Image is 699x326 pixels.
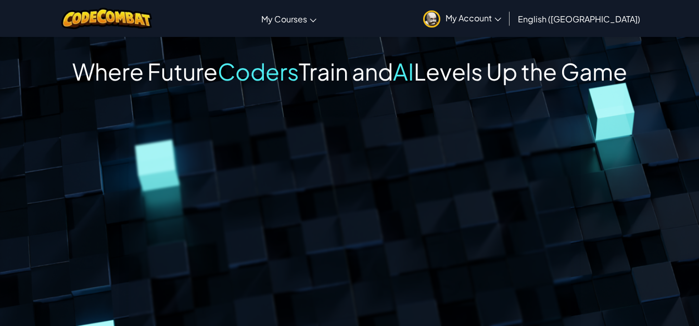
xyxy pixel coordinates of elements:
span: My Account [446,12,501,23]
span: Train and [299,57,393,86]
span: Levels Up the Game [414,57,627,86]
span: My Courses [261,14,307,24]
a: My Courses [256,5,322,33]
span: English ([GEOGRAPHIC_DATA]) [518,14,640,24]
img: avatar [423,10,440,28]
a: English ([GEOGRAPHIC_DATA]) [513,5,645,33]
span: Coders [218,57,299,86]
img: CodeCombat logo [61,8,152,29]
a: My Account [418,2,506,35]
span: Where Future [72,57,218,86]
span: AI [393,57,414,86]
